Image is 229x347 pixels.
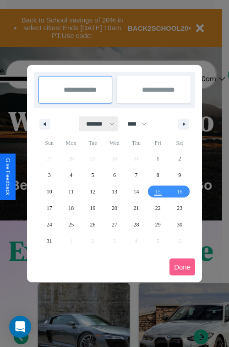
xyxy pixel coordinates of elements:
span: 4 [70,167,72,183]
button: 27 [104,216,125,233]
span: Thu [125,136,147,150]
button: 5 [82,167,104,183]
span: 19 [90,200,96,216]
button: 17 [38,200,60,216]
div: Open Intercom Messenger [9,316,31,338]
span: 23 [177,200,182,216]
button: 10 [38,183,60,200]
button: 1 [147,150,169,167]
button: 14 [125,183,147,200]
span: 18 [68,200,74,216]
button: 23 [169,200,191,216]
button: 26 [82,216,104,233]
span: Wed [104,136,125,150]
button: 6 [104,167,125,183]
button: 30 [169,216,191,233]
span: 14 [133,183,139,200]
span: Sat [169,136,191,150]
button: 24 [38,216,60,233]
button: 13 [104,183,125,200]
span: 9 [178,167,181,183]
button: 16 [169,183,191,200]
button: 20 [104,200,125,216]
button: 3 [38,167,60,183]
span: 5 [92,167,94,183]
span: 15 [155,183,161,200]
button: 8 [147,167,169,183]
span: 29 [155,216,161,233]
span: 6 [113,167,116,183]
span: 17 [47,200,52,216]
span: 13 [112,183,117,200]
span: 22 [155,200,161,216]
button: 9 [169,167,191,183]
button: 18 [60,200,82,216]
span: 28 [133,216,139,233]
span: Fri [147,136,169,150]
span: 30 [177,216,182,233]
span: Tue [82,136,104,150]
span: 26 [90,216,96,233]
button: 2 [169,150,191,167]
span: Mon [60,136,82,150]
span: 16 [177,183,182,200]
span: 3 [48,167,51,183]
button: 15 [147,183,169,200]
span: 21 [133,200,139,216]
div: Give Feedback [5,158,11,195]
span: 2 [178,150,181,167]
button: 29 [147,216,169,233]
button: 4 [60,167,82,183]
button: 25 [60,216,82,233]
span: 1 [157,150,159,167]
button: 22 [147,200,169,216]
span: 31 [47,233,52,249]
span: 10 [47,183,52,200]
span: 12 [90,183,96,200]
span: 24 [47,216,52,233]
span: 20 [112,200,117,216]
span: 8 [157,167,159,183]
span: Sun [38,136,60,150]
span: 27 [112,216,117,233]
button: 11 [60,183,82,200]
button: 28 [125,216,147,233]
button: 21 [125,200,147,216]
button: Done [169,259,195,275]
button: 19 [82,200,104,216]
span: 25 [68,216,74,233]
button: 12 [82,183,104,200]
span: 11 [68,183,74,200]
button: 31 [38,233,60,249]
span: 7 [135,167,137,183]
button: 7 [125,167,147,183]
